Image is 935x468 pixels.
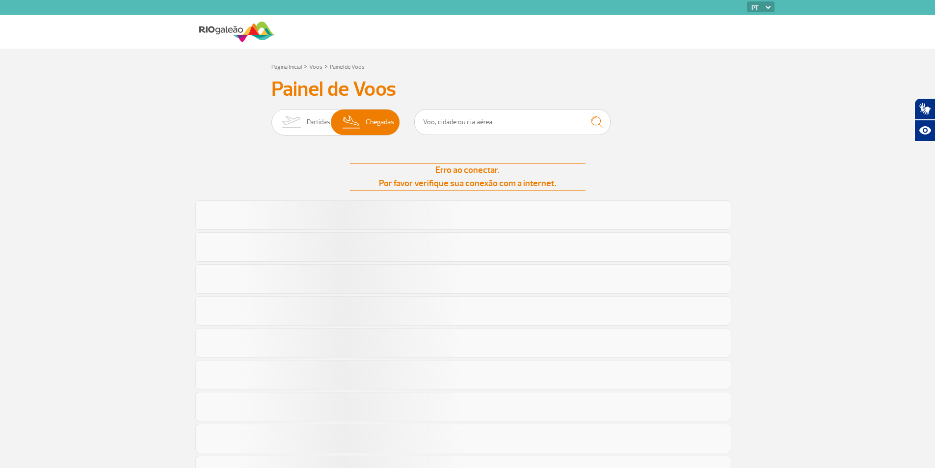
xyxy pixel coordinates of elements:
[324,60,328,72] a: >
[309,63,322,71] a: Voos
[350,163,586,191] div: Erro ao conectar. Por favor verifique sua conexão com a internet.
[337,110,366,135] img: slider-desembarque
[271,77,664,102] h3: Painel de Voos
[276,110,307,135] img: slider-embarque
[414,109,611,135] input: Voo, cidade ou cia aérea
[914,98,935,141] div: Plugin de acessibilidade da Hand Talk.
[914,120,935,141] button: Abrir recursos assistivos.
[366,110,394,135] span: Chegadas
[914,98,935,120] button: Abrir tradutor de língua de sinais.
[330,63,365,71] a: Painel de Voos
[304,60,307,72] a: >
[307,110,330,135] span: Partidas
[271,63,302,71] a: Página Inicial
